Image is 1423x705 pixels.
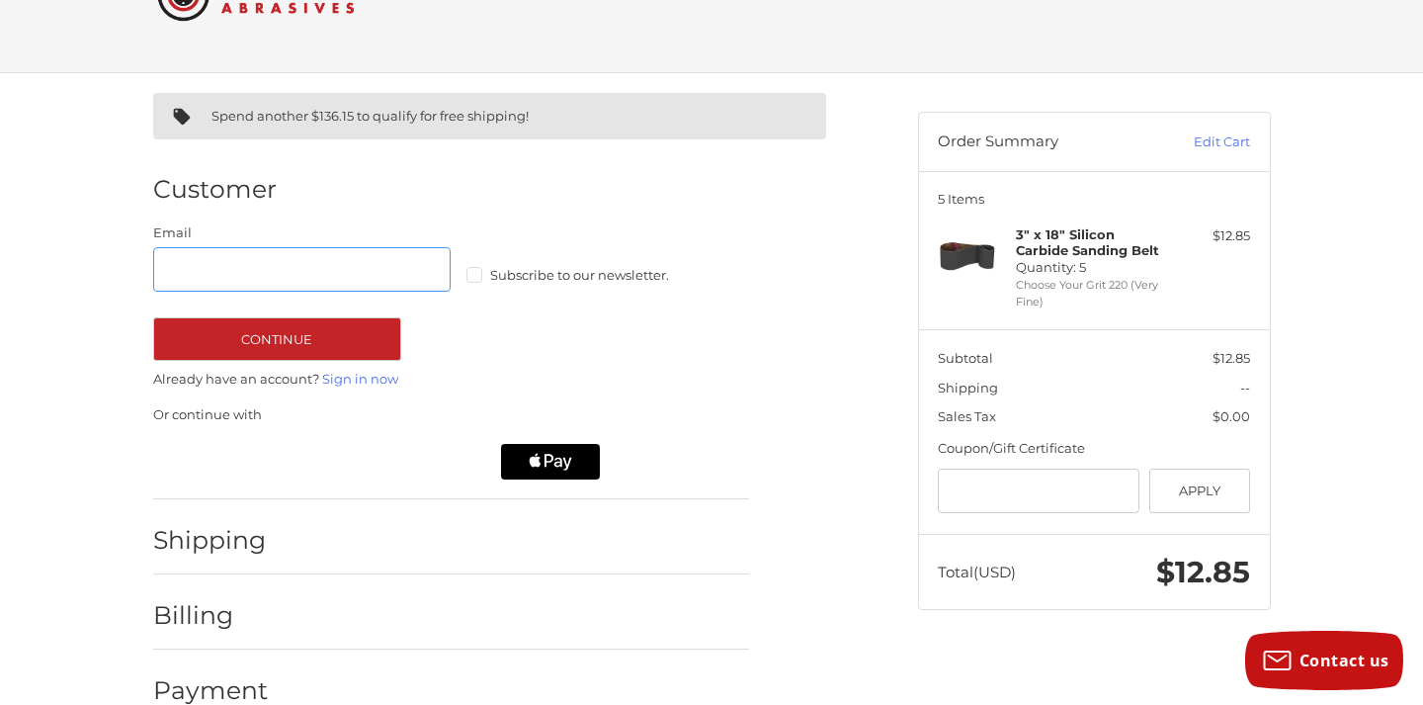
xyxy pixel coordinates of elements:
[153,525,269,556] h2: Shipping
[1299,650,1389,671] span: Contact us
[938,439,1250,459] div: Coupon/Gift Certificate
[938,350,993,366] span: Subtotal
[938,408,996,424] span: Sales Tax
[1213,350,1250,366] span: $12.85
[938,191,1250,207] h3: 5 Items
[1172,226,1250,246] div: $12.85
[153,370,749,390] p: Already have an account?
[1240,380,1250,396] span: --
[1156,554,1250,590] span: $12.85
[938,132,1150,152] h3: Order Summary
[1016,226,1159,258] strong: 3" x 18" Silicon Carbide Sanding Belt
[153,223,452,243] label: Email
[153,317,401,361] button: Continue
[490,267,669,283] span: Subscribe to our newsletter.
[146,444,304,480] iframe: PayPal-paypal
[1245,631,1403,690] button: Contact us
[1213,408,1250,424] span: $0.00
[322,371,398,387] a: Sign in now
[938,469,1139,513] input: Gift Certificate or Coupon Code
[1016,277,1167,309] li: Choose Your Grit 220 (Very Fine)
[153,600,269,631] h2: Billing
[153,174,277,205] h2: Customer
[153,405,749,425] p: Or continue with
[1150,132,1250,152] a: Edit Cart
[1016,226,1167,275] h4: Quantity: 5
[1149,469,1251,513] button: Apply
[211,108,529,124] span: Spend another $136.15 to qualify for free shipping!
[938,380,998,396] span: Shipping
[938,563,1016,581] span: Total (USD)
